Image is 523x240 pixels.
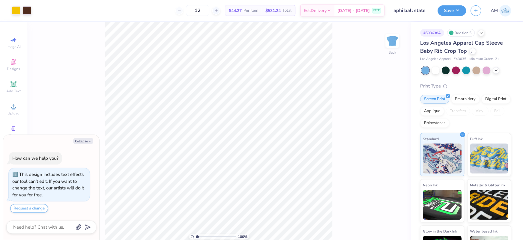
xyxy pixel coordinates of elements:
span: Est. Delivery [304,7,327,14]
span: Neon Ink [423,182,438,188]
span: $44.27 [229,7,242,14]
div: This design includes text effects our tool can't edit. If you want to change the text, our artist... [12,171,84,198]
input: Untitled Design [389,4,433,16]
img: Arvi Mikhail Parcero [499,5,511,16]
span: Glow in the Dark Ink [423,228,457,234]
div: Screen Print [420,95,449,104]
span: Puff Ink [470,136,483,142]
img: Standard [423,144,462,173]
div: Vinyl [472,107,489,116]
span: Minimum Order: 12 + [469,57,499,62]
div: Transfers [446,107,470,116]
div: Print Type [420,83,511,90]
span: AM [491,7,498,14]
img: Neon Ink [423,190,462,220]
span: Total [282,7,291,14]
span: Standard [423,136,439,142]
div: Foil [490,107,504,116]
div: Back [388,50,396,55]
span: Per Item [244,7,258,14]
div: Revision 5 [447,29,475,37]
span: Upload [7,111,19,116]
div: Rhinestones [420,119,449,128]
span: Metallic & Glitter Ink [470,182,505,188]
span: $531.24 [265,7,281,14]
div: Digital Print [481,95,510,104]
img: Puff Ink [470,144,509,173]
span: Los Angeles Apparel Cap Sleeve Baby Rib Crop Top [420,39,503,55]
span: Image AI [7,44,21,49]
span: Designs [7,67,20,71]
input: – – [186,5,209,16]
span: Add Text [6,89,21,93]
a: AM [491,5,511,16]
span: # 43035 [454,57,466,62]
button: Save [438,5,466,16]
span: FREE [373,8,380,13]
button: Request a change [10,204,48,213]
img: Metallic & Glitter Ink [470,190,509,220]
div: How can we help you? [12,155,58,161]
div: Embroidery [451,95,480,104]
span: Los Angeles Apparel [420,57,451,62]
img: Back [386,35,398,47]
div: Applique [420,107,444,116]
div: # 503638A [420,29,444,37]
span: Water based Ink [470,228,498,234]
button: Collapse [73,138,93,144]
span: 100 % [238,234,247,239]
span: [DATE] - [DATE] [337,7,370,14]
span: Greek [9,133,18,138]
